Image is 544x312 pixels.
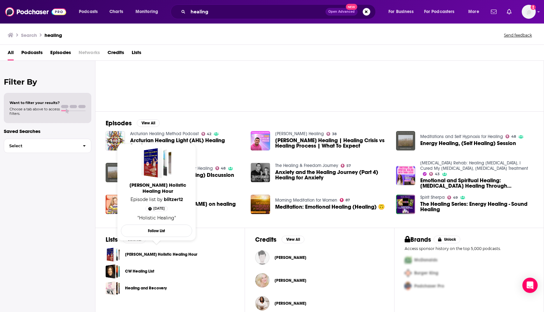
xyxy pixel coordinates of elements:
span: 87 [345,199,350,202]
img: The Healing Series: Energy Healing - Sound Healing [396,195,415,214]
a: Podcasts [21,47,43,60]
a: Anxiety and the Healing Journey (Part 4) Healing for Anxiety [251,163,270,182]
a: Kimberly Meredith [255,273,269,288]
button: open menu [131,7,166,17]
a: Meditations and Self Hypnosis for Healing [420,134,503,139]
span: 42 [207,133,211,135]
p: Saved Searches [4,128,91,134]
button: open menu [384,7,422,17]
a: Kennel Kelp Holistic Healing Hour [141,148,172,178]
a: Emotional and Spiritual Healing: Autoimmune Healing Through Emotional and Spiritual Healing [396,166,415,185]
span: Podcasts [79,7,98,16]
a: Kimberly Meredith [275,278,306,283]
span: "Holistic Healing" [137,215,176,221]
h2: Brands [405,236,431,244]
button: Kimberly MeredithKimberly Meredith [255,270,384,291]
a: Lists [132,47,141,60]
a: Anxiety and the Healing Journey (Part 4) Healing for Anxiety [275,170,388,180]
img: Energy Healing, (Self Healing) DIscussion [106,163,125,182]
a: Healing and Recovery [125,285,167,292]
span: Open Advanced [328,10,355,13]
a: 38 [326,132,337,136]
button: Open AdvancedNew [325,8,358,16]
a: CW Healing List [125,268,154,275]
span: For Podcasters [424,7,455,16]
a: Autoimmune Rehab: Healing Autoimmune Disease, I Cured My Autoimmune Disease, Autoimmune Disease T... [420,160,528,171]
a: Kennel Kelp Holistic Healing Hour [106,247,120,262]
a: Arcturian Healing Light (AHL) Healing Session [130,138,243,149]
a: 48 [506,135,516,138]
img: Arcturian Healing Light (AHL) Healing Session [106,131,125,150]
span: Monitoring [136,7,158,16]
span: New [346,4,357,10]
img: Second Pro Logo [402,267,414,280]
a: The Healing & Freedom Journey [275,163,338,168]
a: 69 [365,42,427,104]
img: Star Magic Healing | Healing Crisis vs Healing Process | What To Expect [251,131,270,150]
span: 48 [221,167,226,170]
a: 87 [340,198,350,202]
img: HEALING 101: Madeline Magistrado on healing through art [106,195,125,214]
a: CreditsView All [255,236,304,244]
a: Star Magic Healing | Healing Crisis vs Healing Process | What To Expect [275,138,388,149]
p: Access sponsor history on the top 5,000 podcasts. [405,246,534,251]
a: 58 [301,42,363,104]
span: Episode list by [128,197,185,202]
h2: Filter By [4,77,91,87]
span: 38 [332,133,337,135]
a: Charts [105,7,127,17]
h2: Lists [106,236,118,244]
a: Evelyn Kelly [275,255,306,260]
button: Show profile menu [522,5,536,19]
a: Nakeia Homer [275,301,306,306]
span: 49 [453,196,458,199]
a: 42 [201,132,212,136]
a: 43 [429,172,440,176]
a: The Healing Series: Energy Healing - Sound Healing [420,201,534,212]
a: Healing and Recovery [106,281,120,295]
span: 48 [511,135,516,138]
span: Select [4,144,78,148]
a: 54 [237,42,299,104]
img: Meditation: Emotional Healing (Healing) 🙃 [251,195,270,214]
img: User Profile [522,5,536,19]
a: Arcturian Healing Method Podcast [130,131,199,136]
a: 49 [447,196,458,199]
a: Evelyn Kelly [255,250,269,265]
span: McDonalds [414,257,437,263]
a: [PERSON_NAME] Holistic Healing Hour [122,182,193,197]
span: Emotional and Spiritual Healing: [MEDICAL_DATA] Healing Through Emotional and Spiritual Healing [420,178,534,189]
img: Nakeia Homer [255,296,269,310]
img: First Pro Logo [402,253,414,267]
a: [PERSON_NAME] Holistic Healing Hour [125,251,197,258]
a: Episodes [50,47,71,60]
a: Energy Healing, (Self Healing) Session [420,141,516,146]
button: View All [282,236,304,243]
a: blitzer12 [164,197,183,202]
a: Star Magic Healing [275,131,324,136]
span: Burger King [414,270,438,276]
span: 57 [346,164,351,167]
span: [PERSON_NAME] [275,301,306,306]
a: Meditations and Self Hypnosis for Healing [130,166,213,171]
span: More [468,7,479,16]
a: 48 [215,166,226,170]
img: Third Pro Logo [402,280,414,293]
span: All [8,47,14,60]
h2: Credits [255,236,276,244]
a: Feb 12th, 2025 [145,206,168,211]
